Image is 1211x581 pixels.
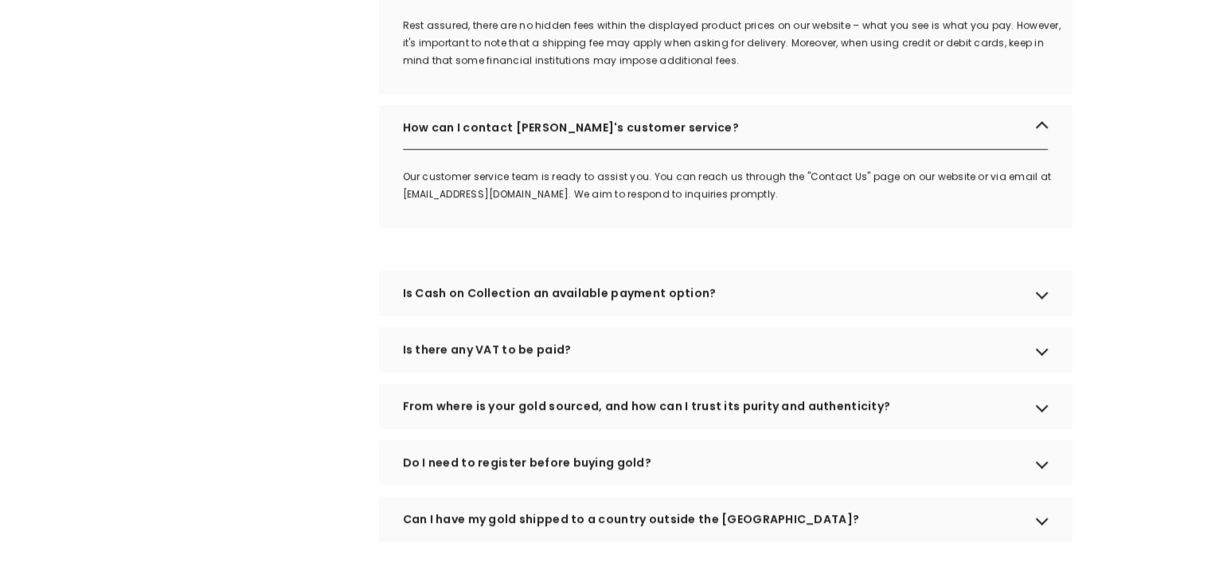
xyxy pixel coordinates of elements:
[379,327,1072,372] div: Is there any VAT to be paid?
[403,168,1072,203] div: Our customer service team is ready to assist you. You can reach us through the "Contact Us" page ...
[379,105,1072,150] div: How can I contact [PERSON_NAME]'s customer service?
[379,384,1072,428] div: From where is your gold sourced, and how can I trust its purity and authenticity?
[403,17,1072,69] div: Rest assured, there are no hidden fees within the displayed product prices on our website – what ...
[379,497,1072,541] div: Can I have my gold shipped to a country outside the [GEOGRAPHIC_DATA]?
[379,440,1072,485] div: Do I need to register before buying gold?
[379,271,1072,315] div: Is Cash on Collection an available payment option?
